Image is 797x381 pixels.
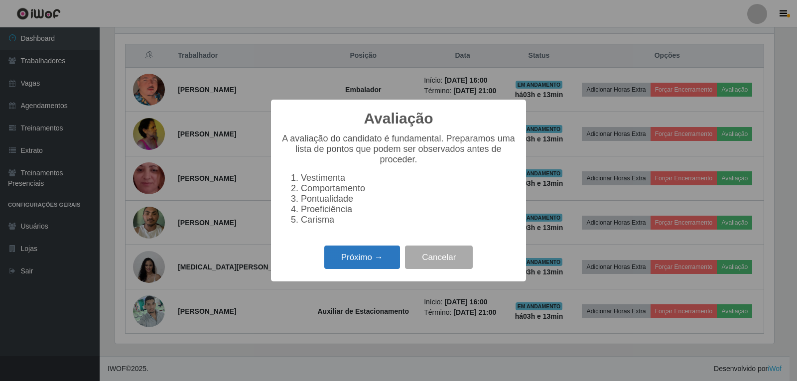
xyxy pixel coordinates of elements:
[364,110,433,127] h2: Avaliação
[324,246,400,269] button: Próximo →
[301,194,516,204] li: Pontualidade
[301,173,516,183] li: Vestimenta
[301,215,516,225] li: Carisma
[301,204,516,215] li: Proeficiência
[281,133,516,165] p: A avaliação do candidato é fundamental. Preparamos uma lista de pontos que podem ser observados a...
[301,183,516,194] li: Comportamento
[405,246,473,269] button: Cancelar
